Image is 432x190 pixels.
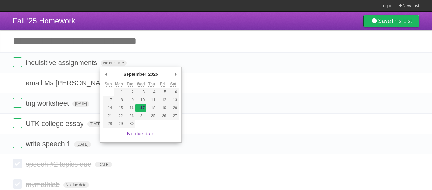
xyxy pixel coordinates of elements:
label: Done [13,57,22,67]
button: 24 [135,112,146,120]
span: inquisitive assignments [26,59,99,67]
span: No due date [63,182,89,188]
button: 17 [135,104,146,112]
span: [DATE] [72,101,89,107]
abbr: Friday [160,82,165,87]
label: Done [13,98,22,108]
label: Done [13,78,22,87]
div: September [122,69,147,79]
abbr: Saturday [170,82,176,87]
button: 28 [103,120,114,128]
button: 29 [114,120,124,128]
button: Previous Month [103,69,109,79]
abbr: Sunday [105,82,112,87]
button: 9 [125,96,135,104]
button: 5 [157,88,168,96]
div: 2025 [147,69,159,79]
button: 15 [114,104,124,112]
span: [DATE] [95,162,112,167]
button: 25 [146,112,157,120]
button: 7 [103,96,114,104]
span: trig worksheet [26,99,71,107]
span: UTK college essay [26,120,85,128]
button: 27 [168,112,179,120]
button: 20 [168,104,179,112]
button: 4 [146,88,157,96]
button: 30 [125,120,135,128]
a: SaveThis List [363,15,419,27]
button: 2 [125,88,135,96]
label: Done [13,139,22,148]
button: 21 [103,112,114,120]
label: Done [13,179,22,189]
button: 10 [135,96,146,104]
button: 6 [168,88,179,96]
span: No due date [101,60,126,66]
span: [DATE] [74,141,91,147]
label: Done [13,159,22,168]
button: 12 [157,96,168,104]
abbr: Thursday [148,82,155,87]
span: email Ms [PERSON_NAME] [26,79,114,87]
span: speech #2 topics due [26,160,93,168]
span: mymathlab [26,180,61,188]
button: 16 [125,104,135,112]
abbr: Monday [115,82,123,87]
button: 1 [114,88,124,96]
a: No due date [127,131,154,136]
span: Fall '25 Homework [13,16,75,25]
abbr: Tuesday [127,82,133,87]
span: write speech 1 [26,140,72,148]
button: 22 [114,112,124,120]
button: 13 [168,96,179,104]
label: Done [13,118,22,128]
button: 26 [157,112,168,120]
abbr: Wednesday [137,82,145,87]
button: 19 [157,104,168,112]
button: 3 [135,88,146,96]
span: [DATE] [87,121,104,127]
button: 8 [114,96,124,104]
button: 18 [146,104,157,112]
button: 14 [103,104,114,112]
button: Next Month [172,69,179,79]
b: This List [391,18,412,24]
button: 11 [146,96,157,104]
button: 23 [125,112,135,120]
